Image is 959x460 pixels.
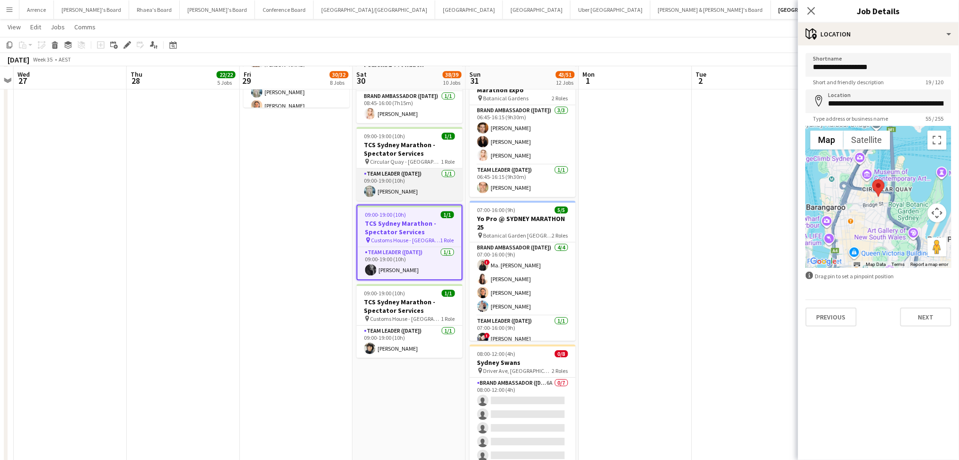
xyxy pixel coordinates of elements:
[484,367,552,374] span: Driver Ave, [GEOGRAPHIC_DATA]
[470,242,576,316] app-card-role: Brand Ambassador ([DATE])4/407:00-16:00 (9h)!Ma. [PERSON_NAME][PERSON_NAME][PERSON_NAME][PERSON_N...
[928,131,947,150] button: Toggle fullscreen view
[358,247,462,279] app-card-role: Team Leader ([DATE])1/109:00-19:00 (10h)[PERSON_NAME]
[51,23,65,31] span: Jobs
[364,290,405,297] span: 09:00-19:00 (10h)
[242,75,251,86] span: 29
[8,55,29,64] div: [DATE]
[470,201,576,341] app-job-card: 07:00-16:00 (9h)5/5Yo Pro @ SYDNEY MARATHON 25 Botanical Garden [GEOGRAPHIC_DATA]2 RolesBrand Amb...
[180,0,255,19] button: [PERSON_NAME]'s Board
[470,70,481,79] span: Sun
[844,131,890,150] button: Show satellite imagery
[918,79,951,86] span: 19 / 120
[810,131,844,150] button: Show street map
[59,56,71,63] div: AEST
[556,79,574,86] div: 12 Jobs
[129,0,180,19] button: Rhaea's Board
[696,70,707,79] span: Tue
[442,290,455,297] span: 1/1
[330,79,348,86] div: 8 Jobs
[357,326,463,358] app-card-role: Team Leader ([DATE])1/109:00-19:00 (10h)[PERSON_NAME]
[484,333,490,338] span: !
[484,95,529,102] span: Botanical Gardens
[808,256,839,268] img: Google
[771,0,840,19] button: [GEOGRAPHIC_DATA]
[4,21,25,33] a: View
[552,95,568,102] span: 2 Roles
[370,315,441,322] span: Customs House - [GEOGRAPHIC_DATA]
[806,115,896,122] span: Type address or business name
[854,261,861,268] button: Keyboard shortcuts
[74,23,96,31] span: Comms
[918,115,951,122] span: 55 / 255
[443,71,462,78] span: 38/39
[129,75,142,86] span: 28
[441,158,455,165] span: 1 Role
[357,204,463,280] app-job-card: 09:00-19:00 (10h)1/1TCS Sydney Marathon - Spectator Services Customs House - [GEOGRAPHIC_DATA]1 R...
[695,75,707,86] span: 2
[806,272,951,281] div: Drag pin to set a pinpoint position
[470,358,576,367] h3: Sydney Swans
[552,232,568,239] span: 2 Roles
[552,367,568,374] span: 2 Roles
[806,308,857,327] button: Previous
[365,211,406,218] span: 09:00-19:00 (10h)
[357,141,463,158] h3: TCS Sydney Marathon - Spectator Services
[330,71,349,78] span: 30/32
[370,158,441,165] span: Circular Quay - [GEOGRAPHIC_DATA] - [GEOGRAPHIC_DATA]
[477,206,516,213] span: 07:00-16:00 (9h)
[47,21,69,33] a: Jobs
[357,298,463,315] h3: TCS Sydney Marathon - Spectator Services
[31,56,55,63] span: Week 35
[357,91,463,123] app-card-role: Brand Ambassador ([DATE])1/108:45-16:00 (7h15m)[PERSON_NAME]
[468,75,481,86] span: 31
[357,127,463,201] app-job-card: 09:00-19:00 (10h)1/1TCS Sydney Marathon - Spectator Services Circular Quay - [GEOGRAPHIC_DATA] - ...
[892,262,905,267] a: Terms
[357,168,463,201] app-card-role: Team Leader ([DATE])1/109:00-19:00 (10h)[PERSON_NAME]
[131,70,142,79] span: Thu
[441,315,455,322] span: 1 Role
[440,237,454,244] span: 1 Role
[357,70,367,79] span: Sat
[8,23,21,31] span: View
[484,232,552,239] span: Botanical Garden [GEOGRAPHIC_DATA]
[443,79,461,86] div: 10 Jobs
[900,308,951,327] button: Next
[808,256,839,268] a: Open this area in Google Maps (opens a new window)
[355,75,367,86] span: 30
[470,214,576,231] h3: Yo Pro @ SYDNEY MARATHON 25
[18,70,30,79] span: Wed
[571,0,651,19] button: Uber [GEOGRAPHIC_DATA]
[583,70,595,79] span: Mon
[470,165,576,197] app-card-role: Team Leader ([DATE])1/106:45-16:15 (9h30m)[PERSON_NAME]
[364,133,405,140] span: 09:00-19:00 (10h)
[798,23,959,45] div: Location
[806,79,892,86] span: Short and friendly description
[470,105,576,165] app-card-role: Brand Ambassador ([DATE])3/306:45-16:15 (9h30m)[PERSON_NAME][PERSON_NAME][PERSON_NAME]
[581,75,595,86] span: 1
[217,79,235,86] div: 5 Jobs
[357,284,463,358] app-job-card: 09:00-19:00 (10h)1/1TCS Sydney Marathon - Spectator Services Customs House - [GEOGRAPHIC_DATA]1 R...
[217,71,236,78] span: 22/22
[556,71,575,78] span: 43/51
[477,350,516,357] span: 08:00-12:00 (4h)
[555,350,568,357] span: 0/8
[16,75,30,86] span: 27
[928,238,947,257] button: Drag Pegman onto the map to open Street View
[19,0,54,19] button: Arrence
[442,133,455,140] span: 1/1
[470,63,576,197] app-job-card: 06:45-16:15 (9h30m)4/4Samsung @ Sydney Marathon Expo Botanical Gardens2 RolesBrand Ambassador ([D...
[503,0,571,19] button: [GEOGRAPHIC_DATA]
[371,237,440,244] span: Customs House - [GEOGRAPHIC_DATA]
[70,21,99,33] a: Comms
[798,5,959,17] h3: Job Details
[30,23,41,31] span: Edit
[866,261,886,268] button: Map Data
[358,219,462,236] h3: TCS Sydney Marathon - Spectator Services
[255,0,314,19] button: Conference Board
[470,316,576,348] app-card-role: Team Leader ([DATE])1/107:00-16:00 (9h)![PERSON_NAME]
